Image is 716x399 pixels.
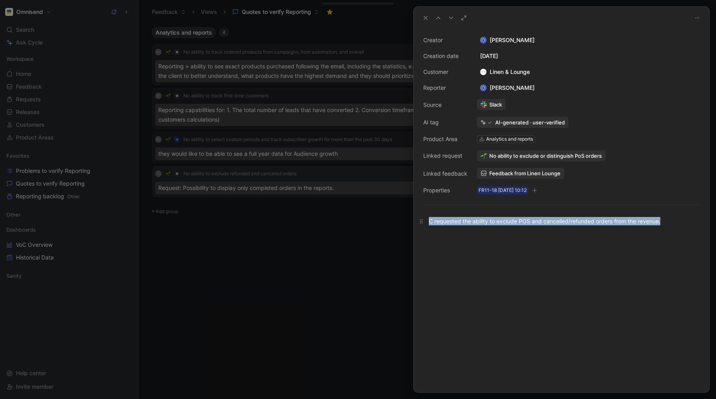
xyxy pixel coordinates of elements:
div: Properties [423,186,467,195]
div: Linked request [423,151,467,161]
div: K [481,38,486,43]
button: 🌱No ability to exclude or distinguish PoS orders [477,150,605,161]
span: Feedback from Linen Lounge [489,170,560,177]
img: 🌱 [481,153,487,159]
div: AI tag [423,118,467,127]
div: AI-generated · user-verified [495,119,565,126]
div: [DATE] [477,51,700,61]
div: Analytics and reports [486,135,533,143]
div: Linen & Lounge [477,67,533,77]
div: Product Area [423,134,467,144]
div: Linked feedback [423,169,467,178]
div: K [481,85,486,91]
span: No ability to exclude or distinguish PoS orders [489,152,602,159]
div: FR11-18 [DATE] 10:12 [479,186,527,194]
a: Feedback from Linen Lounge [477,168,564,179]
div: C requested the ability to exclude POS and cancelled/refunded orders from the revenue. [429,217,694,225]
div: [PERSON_NAME] [477,83,538,93]
div: Source [423,100,467,110]
div: Customer [423,67,467,77]
div: Creator [423,35,467,45]
div: Creation date [423,51,467,61]
img: logo [480,69,486,75]
a: Slack [477,99,506,110]
div: Reporter [423,83,467,93]
div: [PERSON_NAME] [477,35,700,45]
